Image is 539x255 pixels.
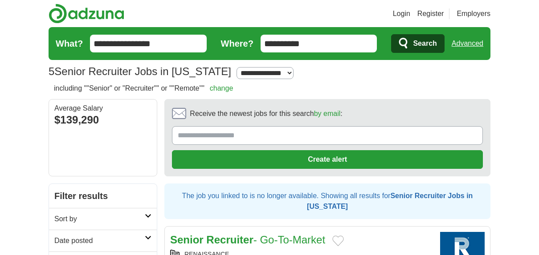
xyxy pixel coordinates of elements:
div: Average Salary [54,105,151,112]
label: Where? [221,37,253,50]
a: Login [393,8,410,19]
a: change [210,84,233,92]
a: Advanced [452,35,483,52]
a: Employers [457,8,490,19]
strong: Senior Recruiter Jobs in [US_STATE] [307,192,473,210]
label: What? [56,37,83,50]
a: Register [417,8,444,19]
span: Search [413,35,437,52]
button: Create alert [172,150,483,169]
span: 5 [49,64,54,80]
a: Date posted [49,230,157,251]
button: Add to favorite jobs [332,235,344,246]
h2: Filter results [49,184,157,208]
strong: Senior [170,234,204,246]
h2: including ""Senior" or "Recruiter"" or ""Remote"" [54,83,233,94]
strong: Recruiter [206,234,253,246]
img: Adzuna logo [49,4,124,24]
h1: Senior Recruiter Jobs in [US_STATE] [49,65,231,77]
div: The job you linked to is no longer available. Showing all results for [164,183,490,219]
a: Sort by [49,208,157,230]
a: Senior Recruiter- Go-To-Market [170,234,325,246]
div: $139,290 [54,112,151,128]
h2: Sort by [54,214,145,224]
span: Receive the newest jobs for this search : [190,108,342,119]
a: by email [314,110,341,117]
h2: Date posted [54,235,145,246]
button: Search [391,34,444,53]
